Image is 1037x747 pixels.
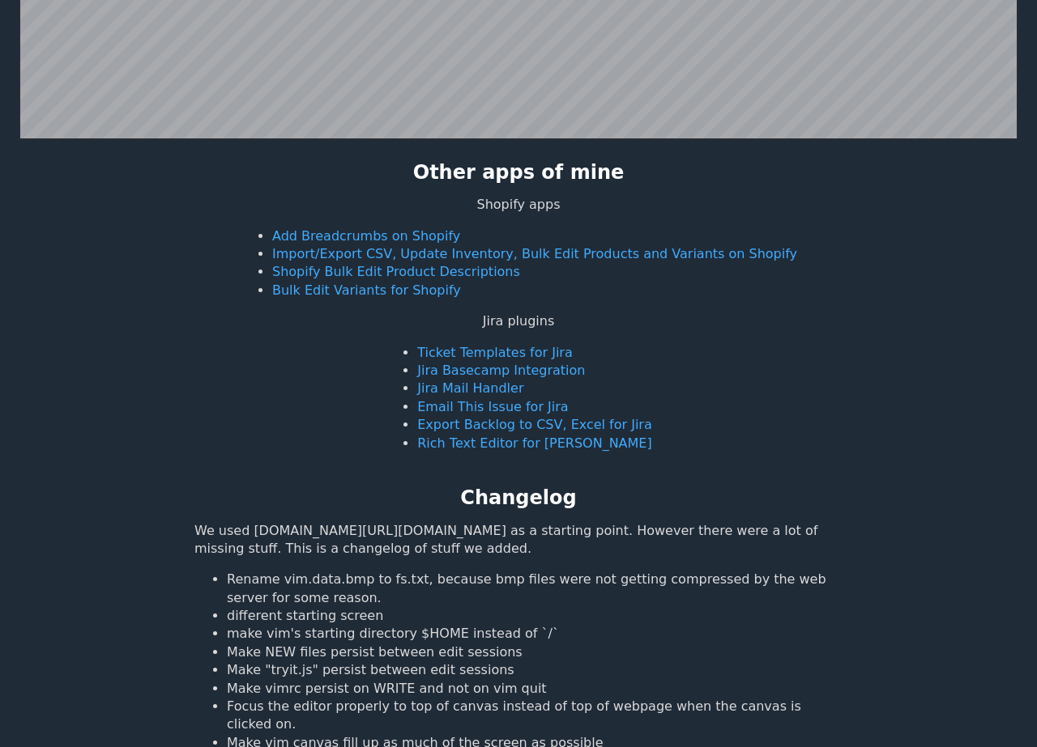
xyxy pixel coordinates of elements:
[460,485,576,512] h2: Changelog
[417,345,572,360] a: Ticket Templates for Jira
[417,435,651,451] a: Rich Text Editor for [PERSON_NAME]
[227,607,843,625] li: different starting screen
[272,246,797,261] a: Import/Export CSV, Update Inventory, Bulk Edit Products and Variants on Shopify
[227,698,843,734] li: Focus the editor properly to top of canvas instead of top of webpage when the canvas is clicked on.
[272,264,520,279] a: Shopify Bulk Edit Product Descriptions
[417,399,568,414] a: Email This Issue for Jira
[227,625,843,643] li: make vim's starting directory $HOME instead of `/`
[272,282,461,298] a: Bulk Edit Variants for Shopify
[417,363,585,378] a: Jira Basecamp Integration
[227,571,843,607] li: Rename vim.data.bmp to fs.txt, because bmp files were not getting compressed by the web server fo...
[227,680,843,698] li: Make vimrc persist on WRITE and not on vim quit
[227,643,843,661] li: Make NEW files persist between edit sessions
[417,417,651,432] a: Export Backlog to CSV, Excel for Jira
[413,159,625,187] h2: Other apps of mine
[227,661,843,679] li: Make "tryit.js" persist between edit sessions
[272,228,460,244] a: Add Breadcrumbs on Shopify
[417,380,523,396] a: Jira Mail Handler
